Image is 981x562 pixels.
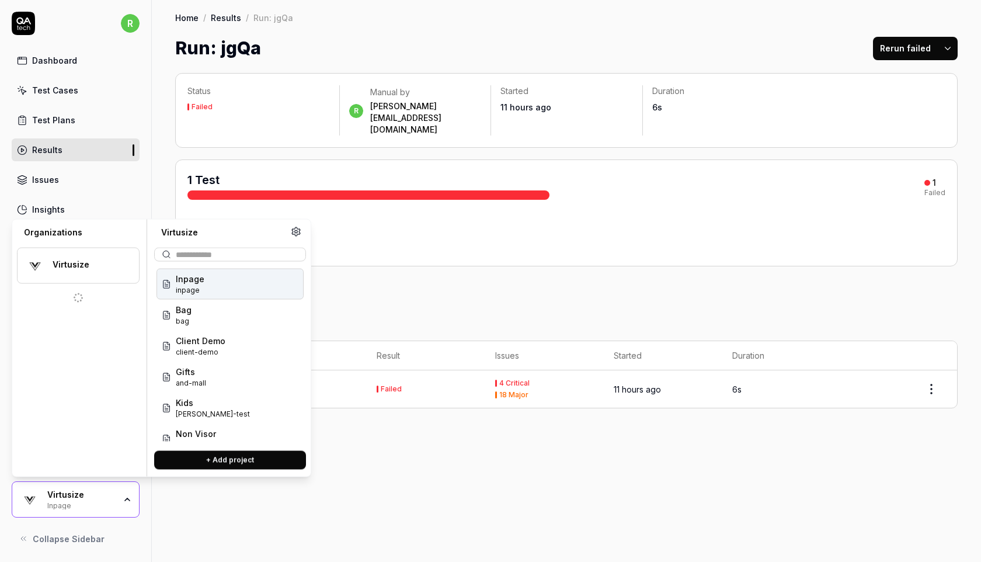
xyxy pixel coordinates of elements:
th: Started [602,341,721,370]
span: r [349,104,363,118]
a: Organization settings [291,227,301,241]
span: 1 Test [187,173,220,187]
div: / [246,12,249,23]
button: r [121,12,140,35]
div: / [203,12,206,23]
h1: Run: jgQa [175,35,261,61]
div: 1 [933,178,936,188]
time: 6s [732,384,742,394]
span: Inpage [176,273,204,285]
div: 4 Critical [499,380,530,387]
span: Project ID: oAST [176,378,206,388]
div: Manual by [370,86,482,98]
a: Test Plans [12,109,140,131]
button: Failed [377,383,402,396]
div: [PERSON_NAME][EMAIL_ADDRESS][DOMAIN_NAME] [370,100,482,136]
span: Bag [176,304,192,316]
div: Failed [924,189,945,196]
span: Collapse Sidebar [33,533,105,545]
img: Virtusize Logo [25,255,46,276]
button: Rerun failed [873,37,938,60]
div: Failed [192,103,213,110]
th: Duration [721,341,839,370]
button: Virtusize LogoVirtusize [17,248,140,284]
a: Issues [12,168,140,191]
button: Virtusize LogoVirtusizeInpage [12,481,140,518]
p: Started [500,85,633,97]
time: 11 hours ago [500,102,551,112]
div: Test Plans [32,114,75,126]
a: Home [175,12,199,23]
div: Insights [32,203,65,216]
span: Project ID: 5R5J [176,440,216,450]
img: Virtusize Logo [19,489,40,510]
div: Results [32,144,62,156]
th: Issues [483,341,602,370]
th: Result [365,341,483,370]
a: Insights [12,198,140,221]
div: Test Cases [32,84,78,96]
h2: No Scenario [175,313,958,334]
a: Dashboard [12,49,140,72]
p: Duration [652,85,785,97]
div: Issues [32,174,59,186]
div: Failed [381,386,402,393]
span: Client Demo [176,335,225,347]
div: Inpage [47,500,115,509]
span: r [121,14,140,33]
a: Results [12,138,140,161]
time: 6s [652,102,662,112]
span: Kids [176,397,250,409]
button: Collapse Sidebar [12,527,140,550]
span: Project ID: Scra [176,347,225,358]
div: Suggestions [154,266,306,442]
div: Dashboard [32,54,77,67]
div: Run: jgQa [253,12,293,23]
div: Failed Tests [187,218,945,233]
span: Gifts [176,366,206,378]
div: Organizations [17,227,140,238]
a: Test Cases [12,79,140,102]
span: Non Visor [176,428,216,440]
span: Project ID: SOys [176,285,204,296]
a: Results [211,12,241,23]
div: 18 Major [499,391,528,398]
div: Virtusize [154,227,291,238]
div: Virtusize [47,490,115,500]
span: Project ID: 2fcy [176,316,192,327]
button: + Add project [154,451,306,470]
p: Status [187,85,330,97]
div: Virtusize [53,259,124,270]
time: 11 hours ago [614,384,661,394]
span: Project ID: K9uo [176,409,250,419]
